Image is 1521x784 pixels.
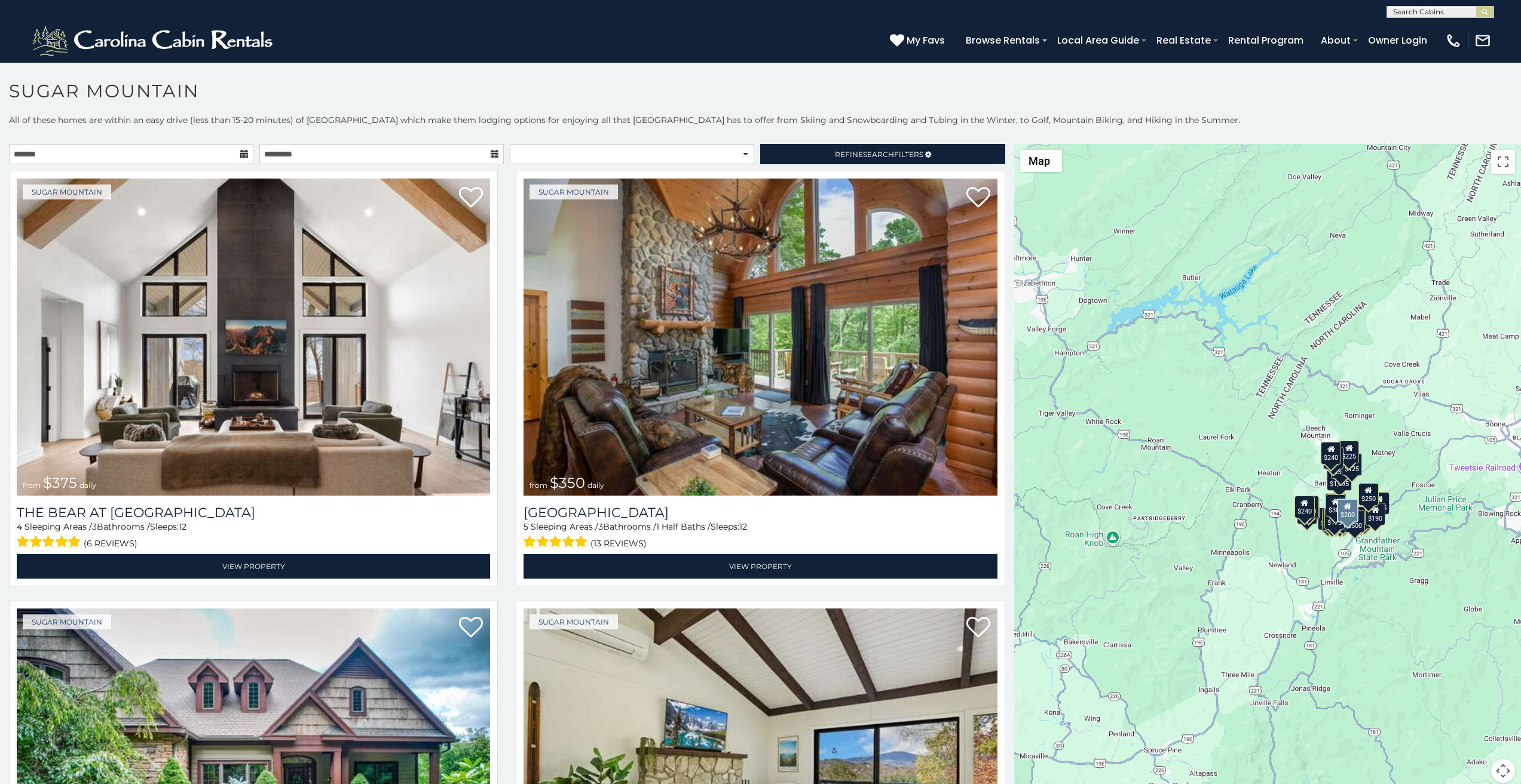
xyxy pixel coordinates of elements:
[1322,508,1342,531] div: $155
[1299,497,1320,519] div: $225
[530,481,547,490] span: from
[23,185,111,199] a: Sugar Mountain
[1326,494,1346,517] div: $300
[1474,32,1491,49] img: mail-regular-white.png
[1020,150,1062,172] button: Change map style
[30,23,278,59] img: White-1-2.png
[1342,453,1362,476] div: $125
[1299,496,1319,518] div: $210
[966,616,990,641] a: Add to favorites
[524,554,997,579] a: View Property
[459,616,483,641] a: Add to favorites
[1150,30,1217,51] a: Real Estate
[459,186,483,211] a: Add to favorites
[17,521,22,532] span: 4
[1051,30,1145,51] a: Local Area Guide
[84,536,137,551] span: (6 reviews)
[835,150,923,159] span: Refine Filters
[1325,493,1345,516] div: $190
[1339,441,1359,463] div: $225
[590,536,647,551] span: (13 reviews)
[960,30,1046,51] a: Browse Rentals
[17,179,490,496] img: The Bear At Sugar Mountain
[1445,32,1462,49] img: phone-regular-white.png
[1491,150,1515,174] button: Toggle fullscreen view
[17,554,490,579] a: View Property
[23,481,41,490] span: from
[760,144,1005,164] a: RefineSearchFilters
[1315,30,1357,51] a: About
[92,521,97,532] span: 3
[524,521,997,551] div: Sleeping Areas / Bathrooms / Sleeps:
[598,521,603,532] span: 3
[530,614,618,629] a: Sugar Mountain
[17,521,490,551] div: Sleeping Areas / Bathrooms / Sleeps:
[1324,507,1345,530] div: $175
[23,614,111,629] a: Sugar Mountain
[1326,468,1351,491] div: $1,095
[1321,442,1341,465] div: $240
[863,150,894,159] span: Search
[17,505,490,521] a: The Bear At [GEOGRAPHIC_DATA]
[179,521,186,532] span: 12
[43,474,77,491] span: $375
[907,33,945,48] span: My Favs
[1491,759,1515,783] button: Map camera controls
[1358,483,1378,506] div: $250
[524,179,997,496] a: Grouse Moor Lodge from $350 daily
[1362,30,1433,51] a: Owner Login
[17,505,490,521] h3: The Bear At Sugar Mountain
[550,474,585,491] span: $350
[1294,496,1314,518] div: $240
[656,521,711,532] span: 1 Half Baths /
[890,33,948,48] a: My Favs
[524,521,528,532] span: 5
[79,481,96,490] span: daily
[1222,30,1309,51] a: Rental Program
[966,186,990,211] a: Add to favorites
[524,179,997,496] img: Grouse Moor Lodge
[530,185,618,199] a: Sugar Mountain
[17,179,490,496] a: The Bear At Sugar Mountain from $375 daily
[524,505,997,521] h3: Grouse Moor Lodge
[1351,506,1371,529] div: $195
[1336,499,1358,522] div: $200
[1369,492,1390,515] div: $155
[739,521,747,532] span: 12
[1365,503,1385,525] div: $190
[1029,155,1050,167] span: Map
[1323,447,1344,469] div: $170
[587,481,604,490] span: daily
[524,505,997,521] a: [GEOGRAPHIC_DATA]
